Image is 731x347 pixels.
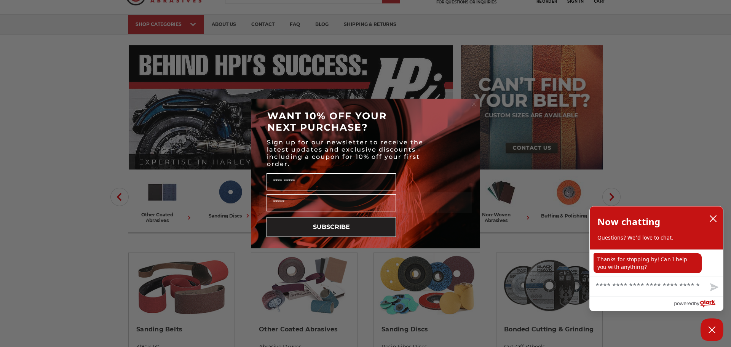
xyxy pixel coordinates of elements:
span: by [694,299,699,308]
h2: Now chatting [597,214,660,229]
span: WANT 10% OFF YOUR NEXT PURCHASE? [267,110,387,133]
button: SUBSCRIBE [267,217,396,237]
a: Powered by Olark [674,297,723,311]
div: chat [590,249,723,276]
button: Close dialog [470,101,478,108]
input: Email [267,194,396,211]
span: Sign up for our newsletter to receive the latest updates and exclusive discounts - including a co... [267,139,423,168]
p: Questions? We'd love to chat. [597,234,715,241]
p: Thanks for stopping by! Can I help you with anything? [594,253,702,273]
button: close chatbox [707,213,719,224]
span: powered [674,299,694,308]
div: olark chatbox [589,206,723,311]
button: Close Chatbox [701,318,723,341]
button: Send message [704,279,723,296]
